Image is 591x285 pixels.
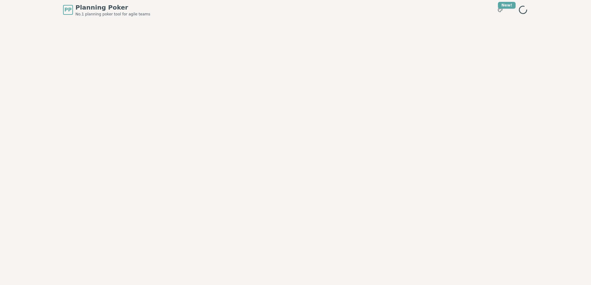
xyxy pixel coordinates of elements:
div: New! [498,2,516,9]
span: Planning Poker [75,3,150,12]
a: PPPlanning PokerNo.1 planning poker tool for agile teams [63,3,150,17]
button: New! [495,4,506,15]
span: No.1 planning poker tool for agile teams [75,12,150,17]
span: PP [64,6,71,14]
